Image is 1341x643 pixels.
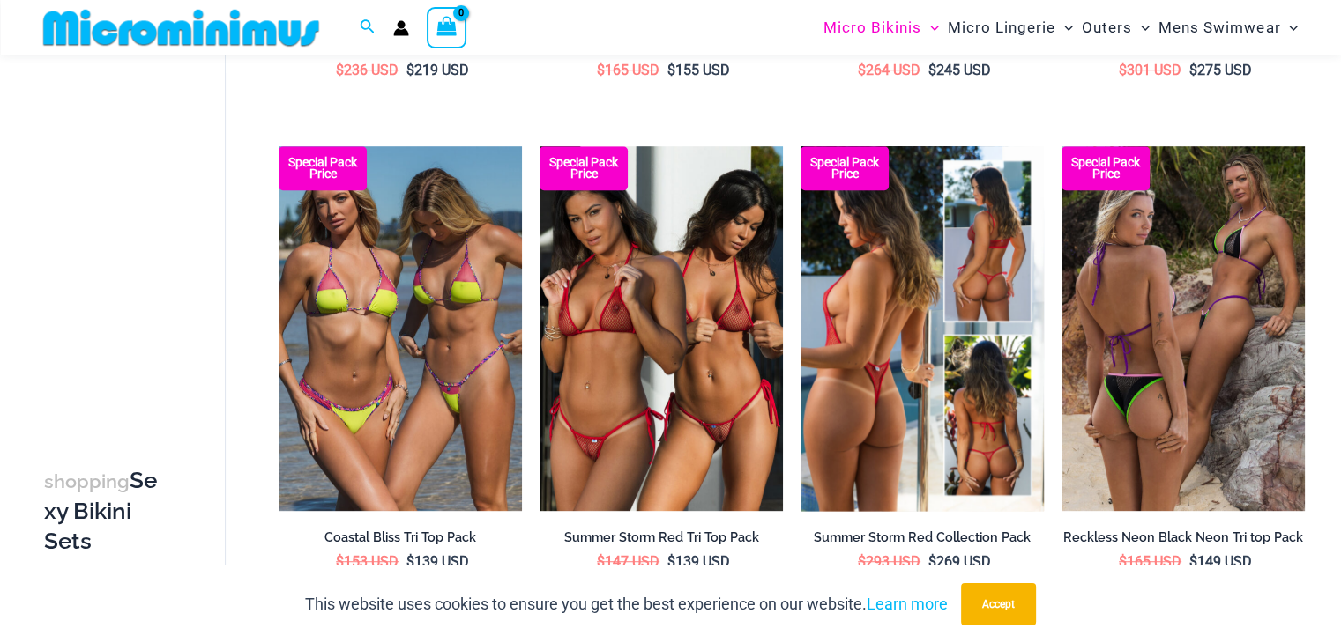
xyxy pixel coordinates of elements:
[336,553,344,570] span: $
[1077,5,1154,50] a: OutersMenu ToggleMenu Toggle
[44,59,203,411] iframe: TrustedSite Certified
[858,553,866,570] span: $
[667,553,675,570] span: $
[961,583,1036,625] button: Accept
[1062,146,1305,511] img: Tri Top Pack
[858,62,866,78] span: $
[427,7,467,48] a: View Shopping Cart, empty
[406,62,469,78] bdi: 219 USD
[406,553,469,570] bdi: 139 USD
[1119,62,1127,78] span: $
[540,157,628,180] b: Special Pack Price
[597,62,605,78] span: $
[406,553,414,570] span: $
[1119,62,1181,78] bdi: 301 USD
[1062,157,1150,180] b: Special Pack Price
[858,553,920,570] bdi: 293 USD
[597,62,659,78] bdi: 165 USD
[928,553,936,570] span: $
[279,529,522,546] h2: Coastal Bliss Tri Top Pack
[1189,62,1252,78] bdi: 275 USD
[816,3,1306,53] nav: Site Navigation
[1158,5,1280,50] span: Mens Swimwear
[1062,529,1305,552] a: Reckless Neon Black Neon Tri top Pack
[279,529,522,552] a: Coastal Bliss Tri Top Pack
[305,591,948,617] p: This website uses cookies to ensure you get the best experience on our website.
[393,20,409,36] a: Account icon link
[928,62,936,78] span: $
[540,146,783,511] a: Summer Storm Red Tri Top Pack F Summer Storm Red Tri Top Pack BSummer Storm Red Tri Top Pack B
[336,62,344,78] span: $
[928,62,991,78] bdi: 245 USD
[279,146,522,511] img: Coastal Bliss Leopard Sunset Tri Top Pack
[1280,5,1298,50] span: Menu Toggle
[1154,5,1302,50] a: Mens SwimwearMenu ToggleMenu Toggle
[801,529,1044,552] a: Summer Storm Red Collection Pack
[867,595,948,613] a: Learn more
[1082,5,1132,50] span: Outers
[801,146,1044,511] img: Summer Storm Red Collection Pack B
[1119,553,1181,570] bdi: 165 USD
[823,5,921,50] span: Micro Bikinis
[360,17,376,39] a: Search icon link
[597,553,659,570] bdi: 147 USD
[1189,553,1252,570] bdi: 149 USD
[667,553,730,570] bdi: 139 USD
[928,553,991,570] bdi: 269 USD
[44,470,130,492] span: shopping
[801,529,1044,546] h2: Summer Storm Red Collection Pack
[336,553,399,570] bdi: 153 USD
[1132,5,1150,50] span: Menu Toggle
[1055,5,1073,50] span: Menu Toggle
[921,5,939,50] span: Menu Toggle
[948,5,1055,50] span: Micro Lingerie
[36,8,326,48] img: MM SHOP LOGO FLAT
[667,62,675,78] span: $
[801,146,1044,511] a: Summer Storm Red Collection Pack F Summer Storm Red Collection Pack BSummer Storm Red Collection ...
[279,146,522,511] a: Coastal Bliss Leopard Sunset Tri Top Pack Coastal Bliss Leopard Sunset Tri Top Pack BCoastal Blis...
[858,62,920,78] bdi: 264 USD
[943,5,1077,50] a: Micro LingerieMenu ToggleMenu Toggle
[801,157,889,180] b: Special Pack Price
[406,62,414,78] span: $
[597,553,605,570] span: $
[1189,62,1197,78] span: $
[336,62,399,78] bdi: 236 USD
[1062,529,1305,546] h2: Reckless Neon Black Neon Tri top Pack
[540,529,783,552] a: Summer Storm Red Tri Top Pack
[667,62,730,78] bdi: 155 USD
[540,529,783,546] h2: Summer Storm Red Tri Top Pack
[1062,146,1305,511] a: Tri Top Pack Bottoms BBottoms B
[44,466,163,556] h3: Sexy Bikini Sets
[1189,553,1197,570] span: $
[279,157,367,180] b: Special Pack Price
[540,146,783,511] img: Summer Storm Red Tri Top Pack F
[1119,553,1127,570] span: $
[819,5,943,50] a: Micro BikinisMenu ToggleMenu Toggle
